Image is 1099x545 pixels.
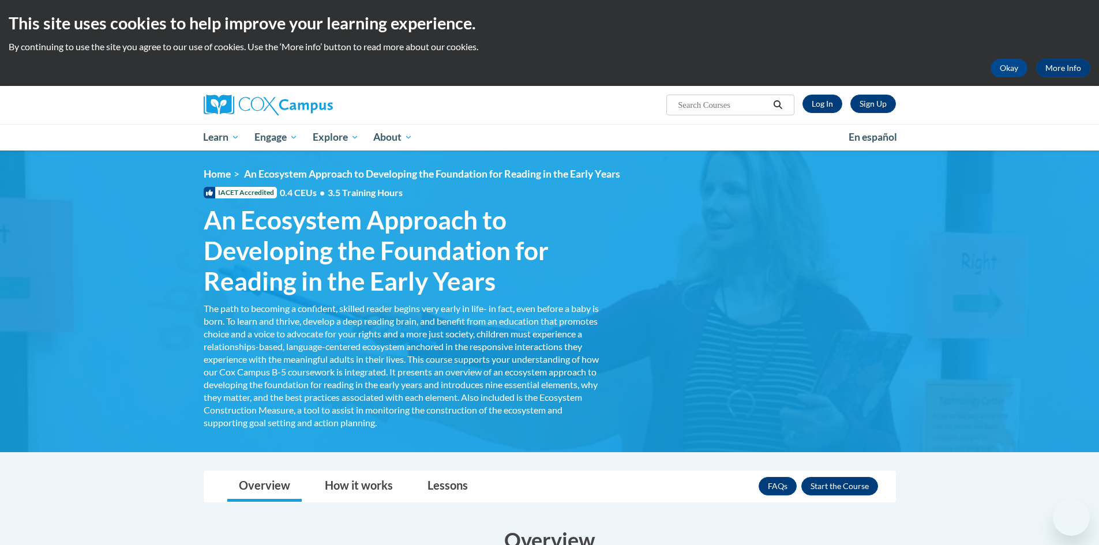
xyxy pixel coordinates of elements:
button: Search [769,98,786,112]
div: Main menu [186,124,913,151]
span: Learn [203,130,239,144]
a: About [366,124,420,151]
button: Okay [991,59,1027,77]
span: • [320,187,325,198]
span: IACET Accredited [204,187,277,198]
a: Overview [227,471,302,502]
a: Lessons [416,471,479,502]
span: Explore [313,130,359,144]
span: An Ecosystem Approach to Developing the Foundation for Reading in the Early Years [244,168,620,180]
a: More Info [1036,59,1090,77]
a: Cox Campus [204,95,423,115]
span: En español [849,131,897,143]
span: Engage [254,130,298,144]
span: 3.5 Training Hours [328,187,403,198]
p: By continuing to use the site you agree to our use of cookies. Use the ‘More info’ button to read... [9,40,1090,53]
span: About [373,130,412,144]
div: The path to becoming a confident, skilled reader begins very early in life- in fact, even before ... [204,302,602,429]
a: En español [841,125,905,149]
a: Register [850,95,896,113]
a: Learn [196,124,247,151]
a: Explore [305,124,366,151]
a: Home [204,168,231,180]
button: Enroll [801,477,878,495]
iframe: Button to launch messaging window [1053,499,1090,536]
a: Engage [247,124,305,151]
a: How it works [313,471,404,502]
img: Cox Campus [204,95,333,115]
a: FAQs [759,477,797,495]
a: Log In [802,95,842,113]
span: 0.4 CEUs [280,186,403,199]
input: Search Courses [677,98,769,112]
h2: This site uses cookies to help improve your learning experience. [9,12,1090,35]
span: An Ecosystem Approach to Developing the Foundation for Reading in the Early Years [204,205,602,296]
